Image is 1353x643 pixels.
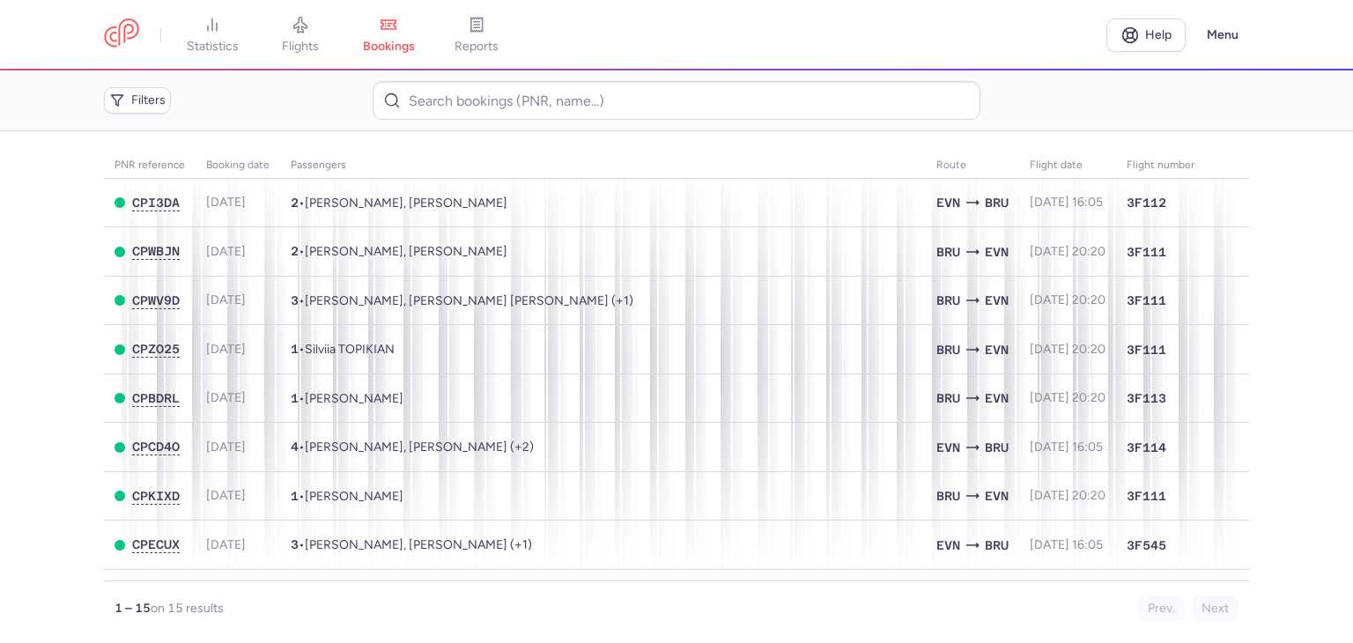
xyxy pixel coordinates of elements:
span: [DATE] 20:20 [1030,390,1105,405]
span: [DATE] 16:05 [1030,195,1103,210]
span: [DATE] 16:05 [1030,537,1103,552]
span: 3 [291,293,299,307]
span: Narek MIRZOJAN [305,391,403,406]
span: BRU [936,242,960,262]
span: BRU [985,536,1009,555]
span: 1 [291,342,299,356]
span: BRU [936,340,960,359]
span: • [291,196,507,211]
span: CPWV9D [132,293,180,307]
span: BRU [936,388,960,408]
a: statistics [168,16,256,55]
span: [DATE] 20:20 [1030,488,1105,503]
span: • [291,391,403,406]
span: EVN [985,242,1009,262]
th: Booking date [196,152,280,179]
span: 3F111 [1127,341,1166,358]
span: Help [1145,28,1172,41]
th: PNR reference [104,152,196,179]
span: CPCD4O [132,440,180,454]
a: flights [256,16,344,55]
button: CPECUX [132,537,180,552]
span: [DATE] [206,244,246,259]
span: [DATE] 20:20 [1030,292,1105,307]
span: • [291,293,633,308]
span: • [291,489,403,504]
span: Mojgan BOJHAN, Maria NATTAGH, Marion JALILDOKHTI MAMAGHANI [305,537,532,552]
span: [DATE] [206,440,246,455]
th: Route [926,152,1019,179]
input: Search bookings (PNR, name...) [373,81,980,120]
button: CPWBJN [132,244,180,259]
span: 3F111 [1127,487,1166,505]
span: 3F114 [1127,439,1166,456]
span: reports [455,39,499,55]
span: EVN [985,388,1009,408]
span: 3F113 [1127,389,1166,407]
button: Prev. [1138,595,1185,622]
span: 2 [291,196,299,210]
a: bookings [344,16,433,55]
span: CPZO25 [132,342,180,356]
span: 1 [291,489,299,503]
span: [DATE] [206,537,246,552]
span: CPKIXD [132,489,180,503]
button: CPWV9D [132,293,180,308]
span: EVN [936,438,960,457]
span: Filters [131,93,166,107]
span: 3F111 [1127,292,1166,309]
span: Silviia TOPIKIAN [305,342,395,357]
span: 2 [291,244,299,258]
span: Erik POGOSIAN [305,489,403,504]
span: 3F112 [1127,194,1166,211]
span: • [291,342,395,357]
button: CPCD4O [132,440,180,455]
button: CPBDRL [132,391,180,406]
span: flights [282,39,319,55]
span: [DATE] [206,195,246,210]
button: Menu [1196,18,1249,52]
span: 3 [291,537,299,551]
span: on 15 results [151,601,224,616]
button: CPZO25 [132,342,180,357]
span: • [291,537,532,552]
span: EVN [936,536,960,555]
span: BRU [936,486,960,506]
span: 3F111 [1127,243,1166,261]
span: bookings [363,39,415,55]
th: Passengers [280,152,926,179]
span: EVN [985,486,1009,506]
span: Petros PETROSIAN, Karapet GYADUKYAN [305,244,507,259]
span: CPWBJN [132,244,180,258]
span: 3F545 [1127,536,1166,554]
span: EVN [936,193,960,212]
span: BRU [985,193,1009,212]
span: BRU [936,291,960,310]
span: Alexander Gerard POMP, Oliver Alexander Eduard POMP, Liana Eduardovna ENGIBARJAN [305,293,633,308]
button: CPKIXD [132,489,180,504]
th: flight date [1019,152,1116,179]
span: [DATE] [206,292,246,307]
a: reports [433,16,521,55]
span: [DATE] 16:05 [1030,440,1103,455]
span: Omid YARMOHAMMADI, Nematollah YARMOHAMMADI, Shima AHMADI, Fahimeh HOSSEINI [305,440,534,455]
span: EVN [985,340,1009,359]
span: CPBDRL [132,391,180,405]
span: CPECUX [132,537,180,551]
a: CitizenPlane red outlined logo [104,18,139,51]
button: CPI3DA [132,196,180,211]
span: EVN [985,291,1009,310]
span: BRU [985,438,1009,457]
span: [DATE] [206,488,246,503]
span: statistics [187,39,239,55]
button: Next [1192,595,1238,622]
span: • [291,244,507,259]
span: [DATE] 20:20 [1030,244,1105,259]
span: 4 [291,440,299,454]
th: Flight number [1116,152,1205,179]
span: [DATE] 20:20 [1030,342,1105,357]
span: Hrant HALOBJAN, Chouchanna MINASYAN [305,196,507,211]
span: • [291,440,534,455]
button: Filters [104,87,171,114]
